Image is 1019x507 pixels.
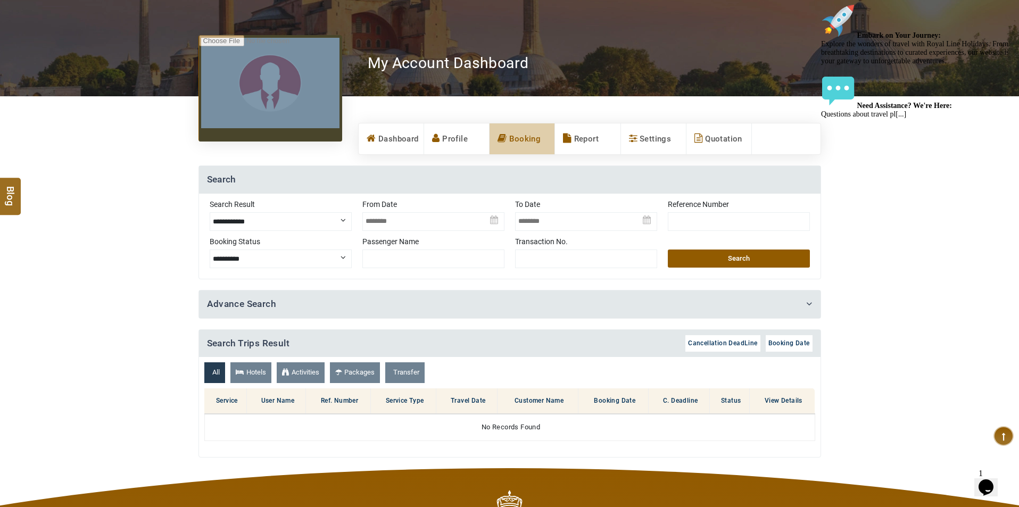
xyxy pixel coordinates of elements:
[247,388,306,414] th: User Name
[490,123,554,154] a: Booking
[555,123,620,154] a: Report
[4,4,38,38] img: :star2:
[199,330,821,358] h4: Search Trips Result
[4,186,18,195] span: Blog
[710,388,750,414] th: Status
[40,32,181,40] strong: Welcome to Royal Line Holidays!
[750,388,815,414] th: View Details
[210,199,352,210] label: Search Result
[4,4,196,198] div: 🌟 Welcome to Royal Line Holidays!🌟Hello Traveler! We're delighted to have you on board at [DOMAIN...
[649,388,710,414] th: C. Deadline
[370,388,436,414] th: Service Type
[210,236,352,247] label: Booking Status
[424,123,489,154] a: Profile
[368,54,529,72] h2: My Account Dashboard
[436,388,498,414] th: Travel Date
[362,236,504,247] label: Passenger Name
[688,339,757,347] span: Cancellation DeadLine
[498,388,578,414] th: Customer Name
[230,362,271,383] a: Hotels
[385,362,425,383] a: Transfer
[40,111,125,119] strong: Embark on Your Journey:
[330,362,380,383] a: Packages
[40,181,135,189] strong: Need Assistance? We're Here:
[306,388,371,414] th: Ref. Number
[204,388,247,414] th: Service
[207,298,277,309] a: Advance Search
[768,339,810,347] span: Booking Date
[4,153,38,187] img: :speech_balloon:
[686,123,751,154] a: Quotation
[974,464,1008,496] iframe: chat widget
[4,83,38,117] img: :rocket:
[4,32,194,197] span: Hello Traveler! We're delighted to have you on board at [DOMAIN_NAME]. Whether you're a seasoned ...
[668,199,810,210] label: Reference Number
[146,4,180,38] img: :star2:
[621,123,686,154] a: Settings
[668,250,810,268] button: Search
[515,236,657,247] label: Transaction No.
[277,362,325,383] a: Activities
[359,123,424,154] a: Dashboard
[204,414,815,440] td: No Records Found
[578,388,649,414] th: Booking Date
[199,166,821,194] h4: Search
[204,362,225,383] a: All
